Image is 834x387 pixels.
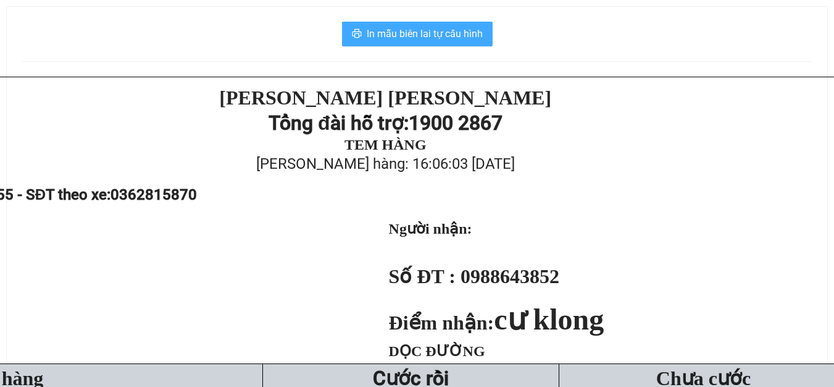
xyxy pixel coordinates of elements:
[352,28,362,40] span: printer
[342,22,493,46] button: printerIn mẫu biên lai tự cấu hình
[269,111,409,135] strong: Tổng đài hỗ trợ:
[111,186,197,203] span: 0362815870
[344,137,427,153] strong: TEM HÀNG
[219,87,551,109] strong: [PERSON_NAME] [PERSON_NAME]
[461,265,559,287] span: 0988643852
[256,155,515,172] span: [PERSON_NAME] hàng: 16:06:03 [DATE]
[389,221,472,237] strong: Người nhận:
[389,265,456,287] strong: Số ĐT :
[494,303,604,336] span: cư klong
[389,312,604,334] strong: Điểm nhận:
[409,111,502,135] strong: 1900 2867
[367,26,483,41] span: In mẫu biên lai tự cấu hình
[389,343,485,359] span: DỌC ĐƯỜNG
